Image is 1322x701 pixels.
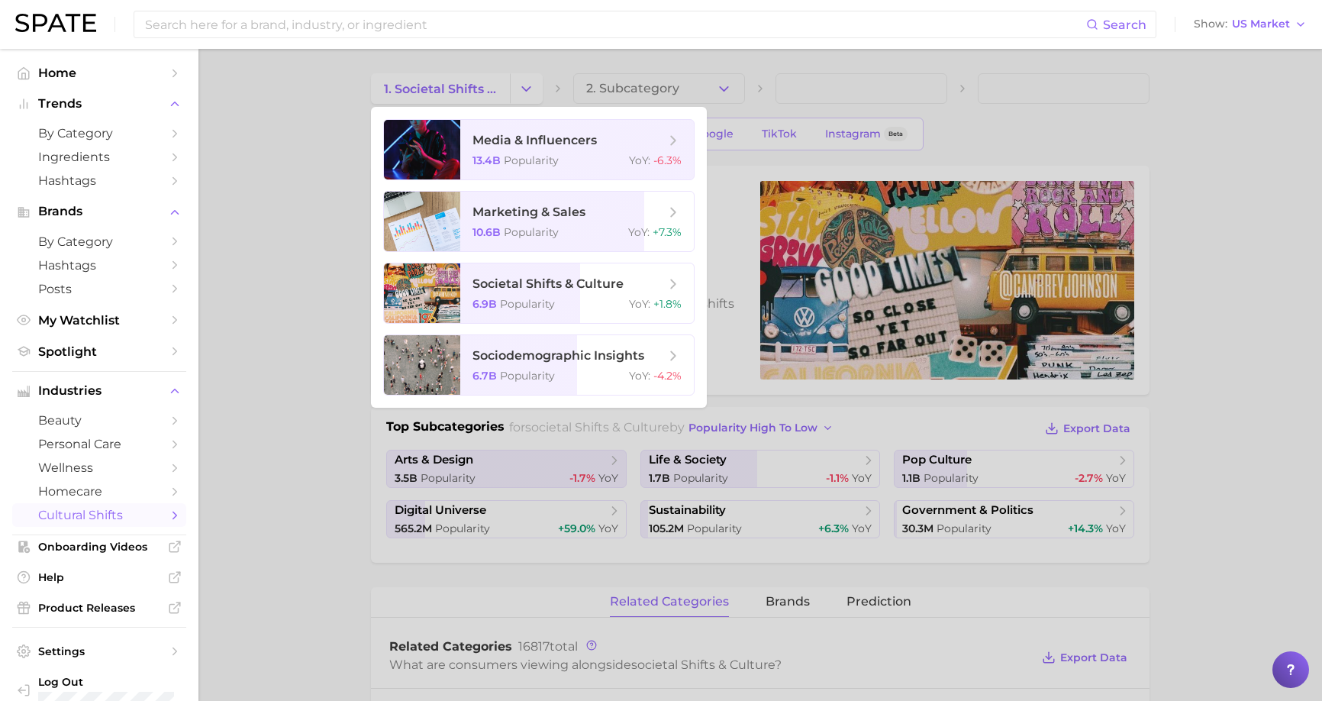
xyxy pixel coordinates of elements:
[38,205,160,218] span: Brands
[12,121,186,145] a: by Category
[12,61,186,85] a: Home
[472,225,501,239] span: 10.6b
[38,644,160,658] span: Settings
[12,566,186,589] a: Help
[12,380,186,402] button: Industries
[12,200,186,223] button: Brands
[500,369,555,383] span: Popularity
[472,369,497,383] span: 6.7b
[12,640,186,663] a: Settings
[472,133,597,147] span: media & influencers
[38,150,160,164] span: Ingredients
[38,413,160,428] span: beauty
[143,11,1086,37] input: Search here for a brand, industry, or ingredient
[472,205,585,219] span: marketing & sales
[12,480,186,503] a: homecare
[12,596,186,619] a: Product Releases
[38,601,160,615] span: Product Releases
[38,173,160,188] span: Hashtags
[12,409,186,432] a: beauty
[12,169,186,192] a: Hashtags
[38,460,160,475] span: wellness
[504,225,559,239] span: Popularity
[38,66,160,80] span: Home
[12,145,186,169] a: Ingredients
[38,126,160,141] span: by Category
[629,153,650,167] span: YoY :
[12,535,186,558] a: Onboarding Videos
[12,503,186,527] a: cultural shifts
[472,276,624,291] span: societal shifts & culture
[472,348,644,363] span: sociodemographic insights
[38,570,160,584] span: Help
[500,297,555,311] span: Popularity
[38,508,160,522] span: cultural shifts
[653,369,682,383] span: -4.2%
[38,540,160,554] span: Onboarding Videos
[12,254,186,277] a: Hashtags
[38,313,160,328] span: My Watchlist
[653,225,682,239] span: +7.3%
[12,432,186,456] a: personal care
[38,384,160,398] span: Industries
[371,107,707,408] ul: Change Category
[38,437,160,451] span: personal care
[15,14,96,32] img: SPATE
[12,309,186,332] a: My Watchlist
[12,277,186,301] a: Posts
[38,344,160,359] span: Spotlight
[12,456,186,480] a: wellness
[628,225,650,239] span: YoY :
[38,484,160,499] span: homecare
[472,297,497,311] span: 6.9b
[38,97,160,111] span: Trends
[1190,15,1311,34] button: ShowUS Market
[1194,20,1227,28] span: Show
[12,92,186,115] button: Trends
[38,258,160,273] span: Hashtags
[629,297,650,311] span: YoY :
[38,675,181,689] span: Log Out
[12,340,186,363] a: Spotlight
[38,282,160,296] span: Posts
[472,153,501,167] span: 13.4b
[1103,18,1146,32] span: Search
[653,153,682,167] span: -6.3%
[12,230,186,254] a: by Category
[1232,20,1290,28] span: US Market
[504,153,559,167] span: Popularity
[38,234,160,249] span: by Category
[653,297,682,311] span: +1.8%
[629,369,650,383] span: YoY :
